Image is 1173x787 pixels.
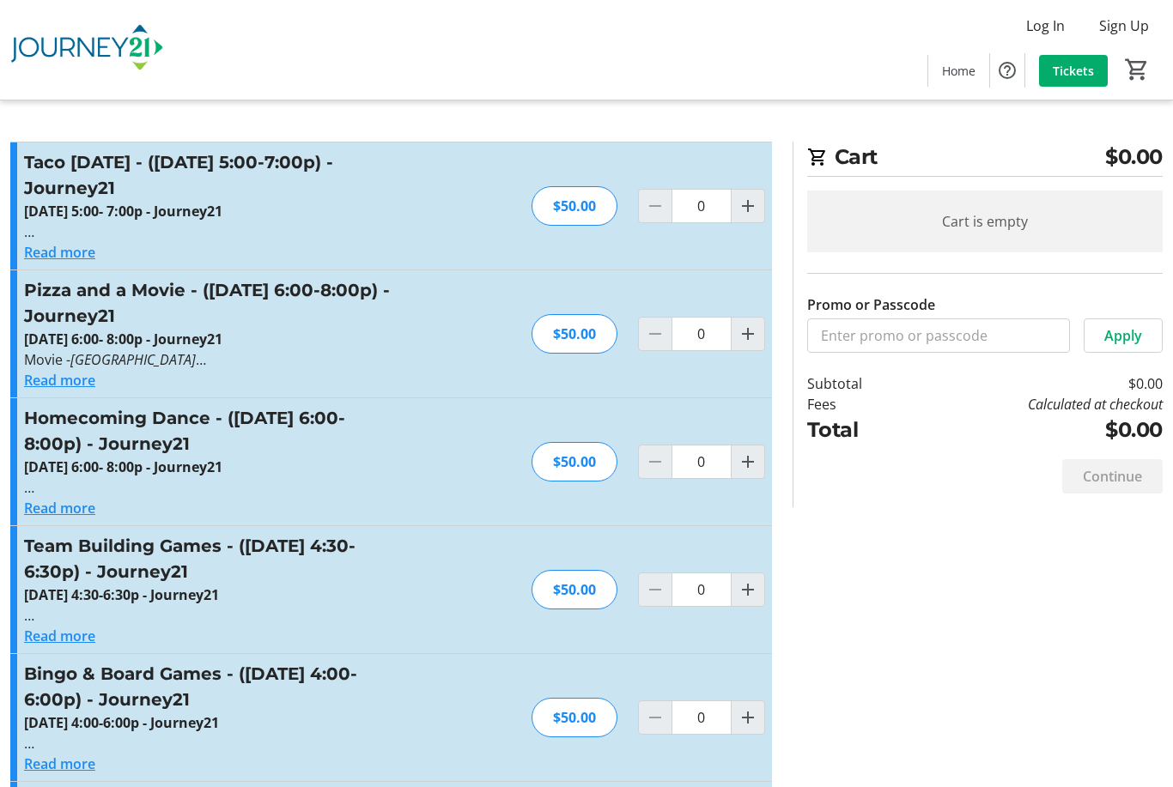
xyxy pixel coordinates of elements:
td: Fees [807,394,910,415]
div: $50.00 [532,442,617,481]
h3: Pizza and a Movie - ([DATE] 6:00-8:00p) - Journey21 [24,277,399,329]
button: Read more [24,626,95,646]
button: Read more [24,754,95,774]
p: Movie - [24,349,399,370]
button: Read more [24,370,95,390]
em: [GEOGRAPHIC_DATA] [70,350,206,369]
td: Total [807,415,910,445]
span: Apply [1104,325,1142,346]
td: $0.00 [910,415,1163,445]
img: Journey21's Logo [10,7,163,93]
input: Enter promo or passcode [807,318,1070,353]
button: Read more [24,498,95,518]
label: Promo or Passcode [807,294,935,315]
h3: Taco [DATE] - ([DATE] 5:00-7:00p) - Journey21 [24,149,399,201]
button: Read more [24,242,95,263]
strong: [DATE] 4:30-6:30p - Journey21 [24,585,219,604]
h3: Bingo & Board Games - ([DATE] 4:00-6:00p) - Journey21 [24,661,399,712]
div: $50.00 [532,698,617,737]
span: Log In [1026,15,1065,36]
h3: Homecoming Dance - ([DATE] 6:00-8:00p) - Journey21 [24,405,399,457]
td: $0.00 [910,373,1163,394]
a: Tickets [1039,55,1108,87]
button: Sign Up [1085,12,1163,39]
strong: [DATE] 6:00- 8:00p - Journey21 [24,457,222,476]
button: Cart [1121,54,1152,85]
input: Pizza and a Movie - (October 16 - 6:00-8:00p) - Journey21 Quantity [672,317,732,351]
button: Increment by one [732,701,764,734]
span: Sign Up [1099,15,1149,36]
div: $50.00 [532,186,617,226]
button: Help [990,53,1024,88]
strong: [DATE] 6:00- 8:00p - Journey21 [24,330,222,348]
div: Cart is empty [807,191,1163,252]
input: Taco Tuesday - (October 14 - 5:00-7:00p) - Journey21 Quantity [672,189,732,223]
button: Increment by one [732,573,764,606]
span: Tickets [1053,62,1094,80]
input: Bingo & Board Games - (October 23 - 4:00-6:00p) - Journey21 Quantity [672,700,732,735]
h2: Cart [807,142,1163,177]
span: $0.00 [1105,142,1163,173]
strong: [DATE] 4:00-6:00p - Journey21 [24,713,219,732]
button: Increment by one [732,445,764,478]
div: $50.00 [532,570,617,609]
button: Increment by one [732,318,764,350]
button: Log In [1012,12,1079,39]
div: $50.00 [532,314,617,354]
span: Home [942,62,975,80]
strong: [DATE] 5:00- 7:00p - Journey21 [24,202,222,221]
a: Home [928,55,989,87]
td: Calculated at checkout [910,394,1163,415]
input: Homecoming Dance - (October 18 - 6:00-8:00p) - Journey21 Quantity [672,445,732,479]
h3: Team Building Games - ([DATE] 4:30-6:30p) - Journey21 [24,533,399,584]
button: Increment by one [732,190,764,222]
button: Apply [1084,318,1163,353]
td: Subtotal [807,373,910,394]
input: Team Building Games - (October 21 - 4:30-6:30p) - Journey21 Quantity [672,572,732,607]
